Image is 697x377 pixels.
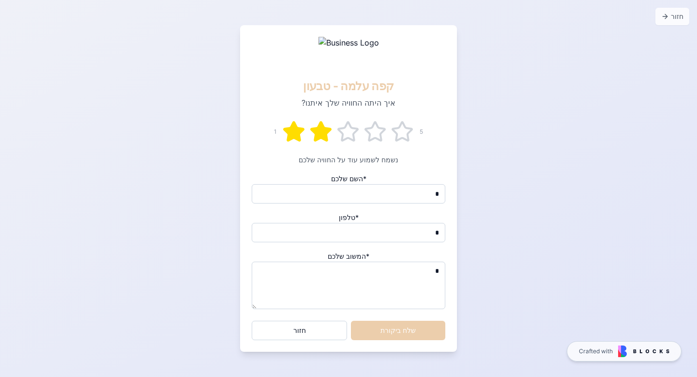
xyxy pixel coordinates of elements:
[252,155,445,165] p: נשמח לשמוע עוד על החוויה שלכם
[339,213,359,221] label: טלפון *
[252,97,445,109] p: איך היתה החוויה שלך איתנו?
[318,37,379,68] img: Business Logo
[420,128,423,136] span: 5
[655,8,689,25] button: חזור
[274,128,276,136] span: 1
[351,321,445,340] button: שלח ביקורת
[328,252,369,260] label: המשוב שלכם *
[618,346,669,357] img: Blocks
[331,174,366,183] label: השם שלכם *
[567,341,682,361] a: Crafted with
[252,79,445,94] div: קפה עלמה - טבעון
[252,321,347,340] button: חזור
[579,347,613,355] span: Crafted with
